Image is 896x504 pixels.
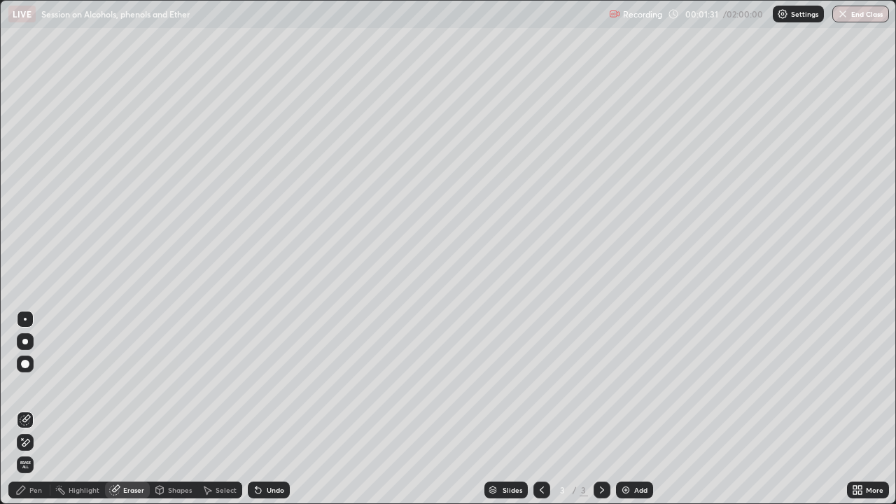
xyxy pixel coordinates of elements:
div: / [573,486,577,494]
p: Recording [623,9,662,20]
p: Session on Alcohols, phenols and Ether [41,8,190,20]
div: 3 [556,486,570,494]
div: Highlight [69,486,99,493]
img: recording.375f2c34.svg [609,8,620,20]
div: Select [216,486,237,493]
p: Settings [791,10,818,17]
p: LIVE [13,8,31,20]
div: Slides [503,486,522,493]
button: End Class [832,6,889,22]
div: Undo [267,486,284,493]
div: Eraser [123,486,144,493]
img: add-slide-button [620,484,631,496]
div: 3 [580,484,588,496]
div: Pen [29,486,42,493]
div: More [866,486,883,493]
img: end-class-cross [837,8,848,20]
span: Erase all [17,461,33,469]
img: class-settings-icons [777,8,788,20]
div: Add [634,486,647,493]
div: Shapes [168,486,192,493]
